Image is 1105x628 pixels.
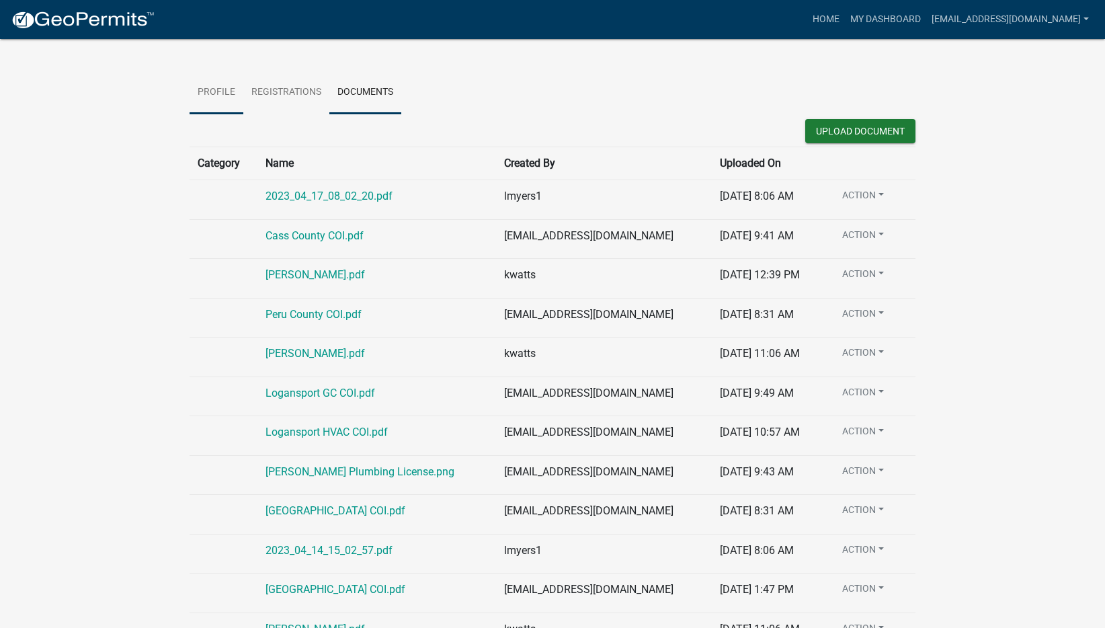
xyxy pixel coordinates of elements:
[831,582,895,601] button: Action
[190,71,243,114] a: Profile
[712,416,823,456] td: [DATE] 10:57 AM
[831,228,895,247] button: Action
[831,424,895,444] button: Action
[805,119,915,143] button: Upload Document
[831,346,895,365] button: Action
[712,259,823,299] td: [DATE] 12:39 PM
[265,229,364,242] a: Cass County COI.pdf
[265,347,365,360] a: [PERSON_NAME].pdf
[265,544,393,557] a: 2023_04_14_15_02_57.pdf
[805,119,915,147] wm-modal-confirm: New Document
[712,377,823,416] td: [DATE] 9:49 AM
[845,7,926,32] a: My Dashboard
[831,543,895,562] button: Action
[496,180,712,220] td: lmyers1
[712,495,823,535] td: [DATE] 8:31 AM
[496,338,712,377] td: kwatts
[496,455,712,495] td: [EMAIL_ADDRESS][DOMAIN_NAME]
[265,465,454,478] a: [PERSON_NAME] Plumbing License.png
[831,188,895,208] button: Action
[831,385,895,405] button: Action
[265,387,375,399] a: Logansport GC COI.pdf
[712,338,823,377] td: [DATE] 11:06 AM
[243,71,329,114] a: Registrations
[831,503,895,522] button: Action
[265,504,405,517] a: [GEOGRAPHIC_DATA] COI.pdf
[712,180,823,220] td: [DATE] 8:06 AM
[190,147,257,180] th: Category
[712,455,823,495] td: [DATE] 9:43 AM
[265,308,362,321] a: Peru County COI.pdf
[831,267,895,286] button: Action
[496,534,712,574] td: lmyers1
[712,219,823,259] td: [DATE] 9:41 AM
[496,416,712,456] td: [EMAIL_ADDRESS][DOMAIN_NAME]
[496,219,712,259] td: [EMAIL_ADDRESS][DOMAIN_NAME]
[926,7,1094,32] a: [EMAIL_ADDRESS][DOMAIN_NAME]
[712,298,823,338] td: [DATE] 8:31 AM
[496,377,712,416] td: [EMAIL_ADDRESS][DOMAIN_NAME]
[496,147,712,180] th: Created By
[265,583,405,596] a: [GEOGRAPHIC_DATA] COI.pdf
[496,259,712,299] td: kwatts
[257,147,496,180] th: Name
[712,574,823,613] td: [DATE] 1:47 PM
[496,495,712,535] td: [EMAIL_ADDRESS][DOMAIN_NAME]
[496,574,712,613] td: [EMAIL_ADDRESS][DOMAIN_NAME]
[265,190,393,202] a: 2023_04_17_08_02_20.pdf
[712,534,823,574] td: [DATE] 8:06 AM
[265,426,388,438] a: Logansport HVAC COI.pdf
[329,71,401,114] a: Documents
[265,268,365,281] a: [PERSON_NAME].pdf
[807,7,845,32] a: Home
[831,464,895,483] button: Action
[712,147,823,180] th: Uploaded On
[831,307,895,326] button: Action
[496,298,712,338] td: [EMAIL_ADDRESS][DOMAIN_NAME]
